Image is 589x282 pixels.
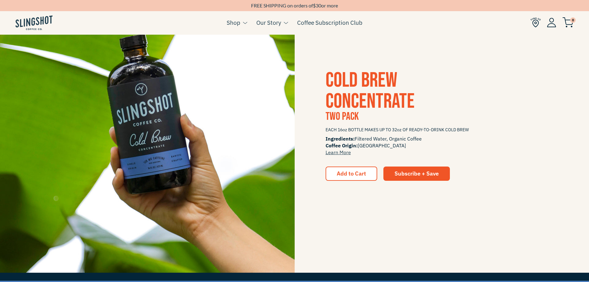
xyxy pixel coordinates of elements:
[326,110,359,123] span: two pack
[326,149,351,155] a: Learn More
[570,17,576,23] span: 0
[531,17,541,28] img: Find Us
[383,167,450,181] a: Subscribe + Save
[227,18,240,27] a: Shop
[326,167,377,181] button: Add to Cart
[562,19,574,26] a: 0
[326,68,415,114] span: COLD BREW CONCENTRATE
[326,124,558,135] span: EACH 16oz BOTTLE MAKES UP TO 32oz OF READY-TO-DRINK COLD BREW
[562,17,574,28] img: cart
[547,18,556,27] img: Account
[395,170,439,177] span: Subscribe + Save
[337,170,366,177] span: Add to Cart
[316,2,321,8] span: 30
[326,136,355,142] span: Ingredients:
[313,2,316,8] span: $
[326,68,415,114] a: COLD BREWCONCENTRATE
[297,18,362,27] a: Coffee Subscription Club
[256,18,281,27] a: Our Story
[326,135,558,156] span: Filtered Water, Organic Coffee [GEOGRAPHIC_DATA]
[326,142,358,149] span: Coffee Origin:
